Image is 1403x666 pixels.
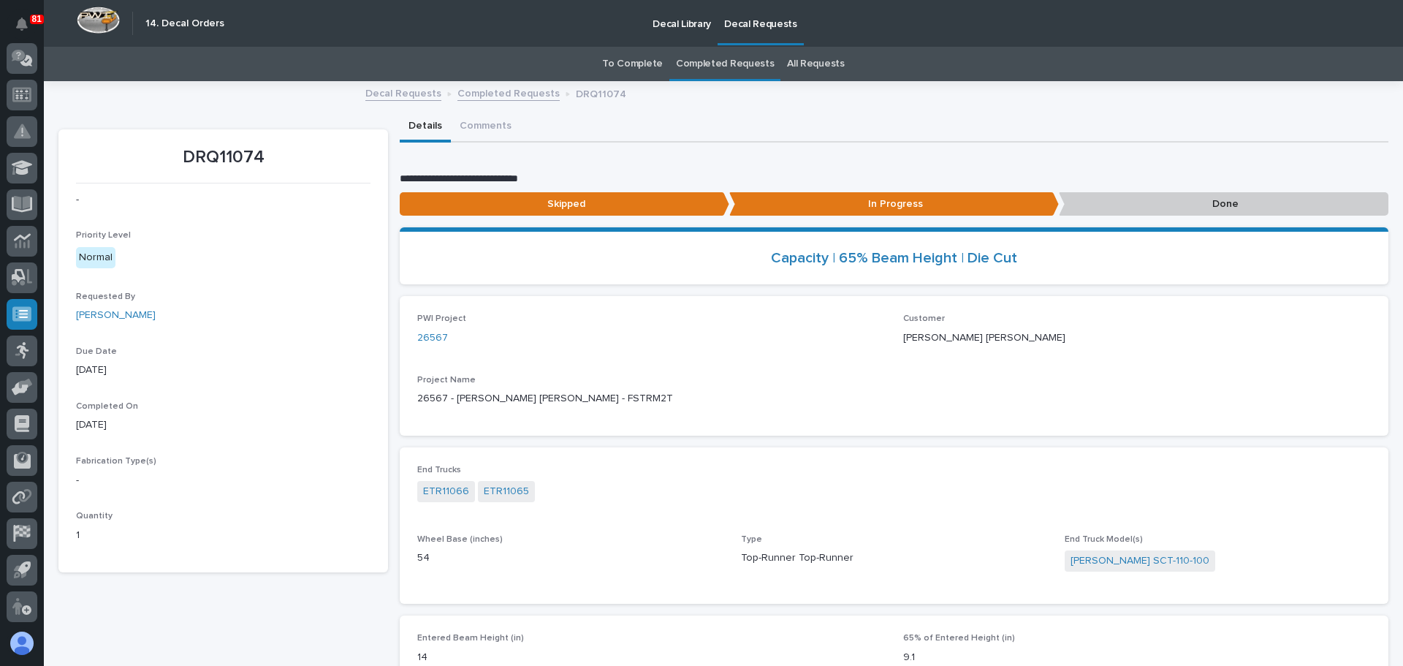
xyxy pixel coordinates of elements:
[76,363,370,378] p: [DATE]
[741,550,796,566] span: Top-Runner
[76,231,131,240] span: Priority Level
[417,550,723,566] p: 54
[76,417,370,433] p: [DATE]
[76,473,370,488] p: -
[76,292,135,301] span: Requested By
[903,650,1372,665] p: 9.1
[145,18,224,30] h2: 14. Decal Orders
[1065,535,1143,544] span: End Truck Model(s)
[76,192,370,208] p: -
[7,628,37,659] button: users-avatar
[423,484,469,499] a: ETR11066
[76,528,370,543] p: 1
[400,112,451,143] button: Details
[365,84,441,101] a: Decal Requests
[417,466,461,474] span: End Trucks
[903,330,1372,346] p: [PERSON_NAME] [PERSON_NAME]
[576,85,626,101] p: DRQ11074
[417,376,476,385] span: Project Name
[1059,192,1388,216] p: Done
[400,192,729,216] p: Skipped
[77,7,120,34] img: Workspace Logo
[76,402,138,411] span: Completed On
[457,84,560,101] a: Completed Requests
[417,650,886,665] p: 14
[484,484,529,499] a: ETR11065
[451,112,520,143] button: Comments
[771,249,1017,267] a: Capacity | 65% Beam Height | Die Cut
[676,47,774,81] a: Completed Requests
[32,14,42,24] p: 81
[417,634,524,643] span: Entered Beam Height (in)
[799,550,853,566] span: Top-Runner
[7,9,37,39] button: Notifications
[787,47,844,81] a: All Requests
[76,347,117,356] span: Due Date
[76,512,113,521] span: Quantity
[76,457,156,466] span: Fabrication Type(s)
[602,47,663,81] a: To Complete
[18,18,37,41] div: Notifications81
[729,192,1059,216] p: In Progress
[417,330,448,346] a: 26567
[417,391,1371,406] p: 26567 - [PERSON_NAME] [PERSON_NAME] - FSTRM2T
[76,247,115,268] div: Normal
[741,535,762,544] span: Type
[903,314,945,323] span: Customer
[417,535,503,544] span: Wheel Base (inches)
[76,308,156,323] a: [PERSON_NAME]
[1071,553,1209,569] a: [PERSON_NAME] SCT-110-100
[417,314,466,323] span: PWI Project
[903,634,1015,643] span: 65% of Entered Height (in)
[76,147,370,168] p: DRQ11074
